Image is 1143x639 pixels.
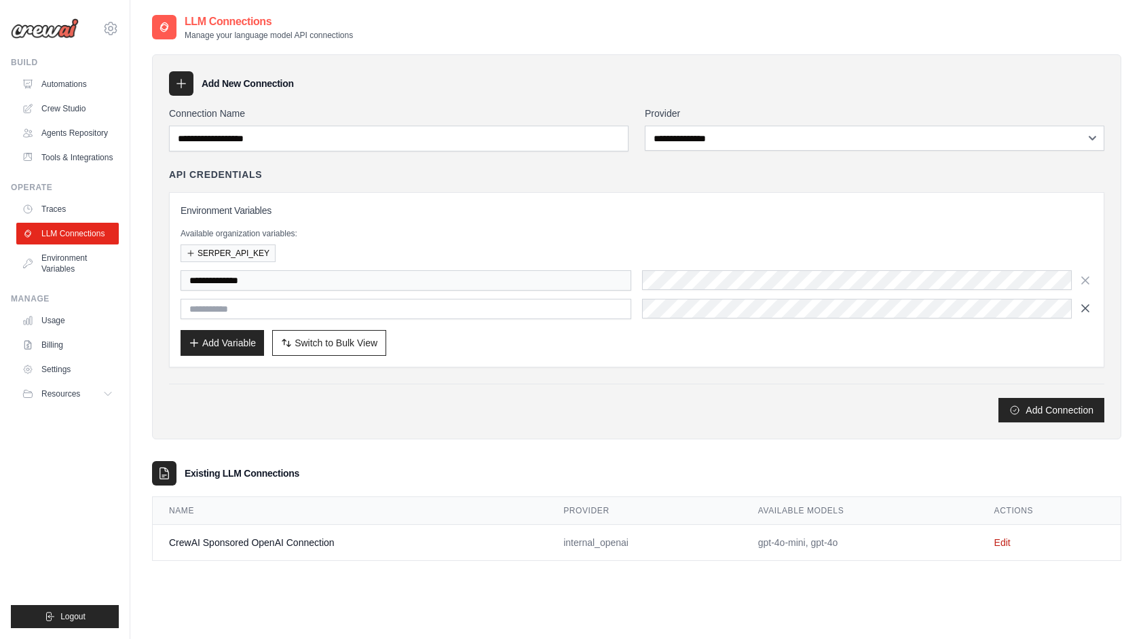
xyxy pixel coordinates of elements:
th: Available Models [742,497,978,525]
img: Logo [11,18,79,39]
p: Available organization variables: [181,228,1093,239]
a: Crew Studio [16,98,119,120]
span: Resources [41,388,80,399]
td: internal_openai [547,525,742,561]
button: Switch to Bulk View [272,330,386,356]
label: Provider [645,107,1104,120]
a: Usage [16,310,119,331]
a: Settings [16,359,119,380]
h3: Existing LLM Connections [185,467,299,480]
div: Manage [11,293,119,304]
th: Name [153,497,547,525]
label: Connection Name [169,107,629,120]
td: gpt-4o-mini, gpt-4o [742,525,978,561]
td: CrewAI Sponsored OpenAI Connection [153,525,547,561]
button: SERPER_API_KEY [181,244,276,262]
div: Build [11,57,119,68]
p: Manage your language model API connections [185,30,353,41]
span: Switch to Bulk View [295,336,377,350]
th: Actions [978,497,1121,525]
h4: API Credentials [169,168,262,181]
div: Operate [11,182,119,193]
a: Tools & Integrations [16,147,119,168]
a: Traces [16,198,119,220]
a: Edit [994,537,1011,548]
button: Logout [11,605,119,628]
a: Environment Variables [16,247,119,280]
button: Add Variable [181,330,264,356]
button: Resources [16,383,119,405]
span: Logout [60,611,86,622]
a: Automations [16,73,119,95]
h3: Environment Variables [181,204,1093,217]
th: Provider [547,497,742,525]
a: Agents Repository [16,122,119,144]
a: Billing [16,334,119,356]
button: Add Connection [998,398,1104,422]
h2: LLM Connections [185,14,353,30]
a: LLM Connections [16,223,119,244]
h3: Add New Connection [202,77,294,90]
